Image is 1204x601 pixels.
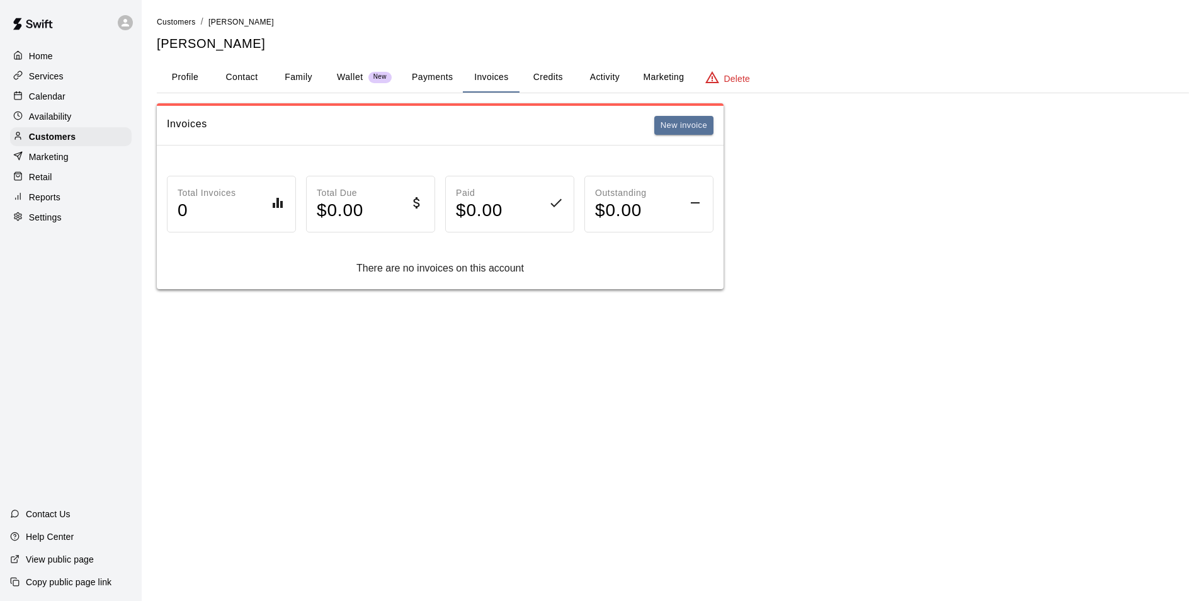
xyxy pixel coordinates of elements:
p: Paid [456,186,503,200]
button: Contact [213,62,270,93]
nav: breadcrumb [157,15,1189,29]
p: Total Due [317,186,363,200]
a: Availability [10,107,132,126]
span: New [368,73,392,81]
p: Customers [29,130,76,143]
p: Reports [29,191,60,203]
a: Retail [10,168,132,186]
p: Marketing [29,151,69,163]
button: Family [270,62,327,93]
a: Services [10,67,132,86]
a: Customers [157,16,196,26]
p: Availability [29,110,72,123]
p: View public page [26,553,94,566]
p: Total Invoices [178,186,236,200]
a: Customers [10,127,132,146]
p: Outstanding [595,186,647,200]
span: Customers [157,18,196,26]
p: Home [29,50,53,62]
div: basic tabs example [157,62,1189,93]
p: Services [29,70,64,83]
button: Activity [576,62,633,93]
button: Invoices [463,62,520,93]
a: Calendar [10,87,132,106]
h4: $ 0.00 [456,200,503,222]
button: New invoice [654,116,713,135]
a: Reports [10,188,132,207]
li: / [201,15,203,28]
h4: $ 0.00 [595,200,647,222]
a: Home [10,47,132,66]
p: Settings [29,211,62,224]
p: Contact Us [26,508,71,520]
button: Marketing [633,62,694,93]
button: Credits [520,62,576,93]
a: Marketing [10,147,132,166]
p: Delete [724,72,750,85]
p: Calendar [29,90,65,103]
h6: Invoices [167,116,207,135]
div: There are no invoices on this account [167,263,713,274]
h5: [PERSON_NAME] [157,35,1189,52]
p: Retail [29,171,52,183]
span: [PERSON_NAME] [208,18,274,26]
button: Profile [157,62,213,93]
p: Help Center [26,530,74,543]
h4: 0 [178,200,236,222]
p: Wallet [337,71,363,84]
a: Settings [10,208,132,227]
button: Payments [402,62,463,93]
p: Copy public page link [26,576,111,588]
h4: $ 0.00 [317,200,363,222]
